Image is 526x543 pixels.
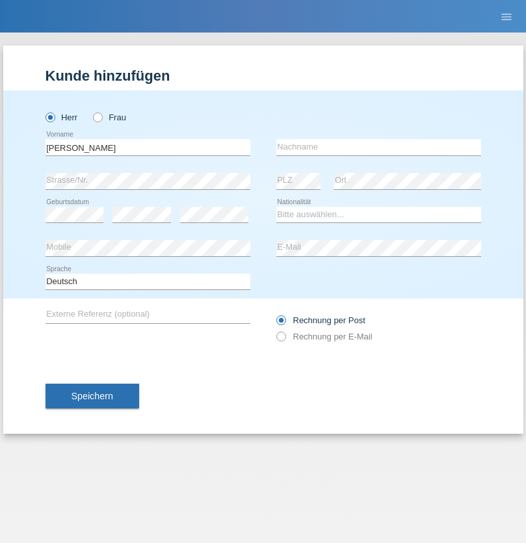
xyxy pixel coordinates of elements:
[493,12,519,20] a: menu
[46,68,481,84] h1: Kunde hinzufügen
[93,113,101,121] input: Frau
[46,384,139,408] button: Speichern
[276,332,285,348] input: Rechnung per E-Mail
[500,10,513,23] i: menu
[276,315,285,332] input: Rechnung per Post
[276,315,365,325] label: Rechnung per Post
[72,391,113,401] span: Speichern
[46,113,54,121] input: Herr
[276,332,373,341] label: Rechnung per E-Mail
[93,113,126,122] label: Frau
[46,113,78,122] label: Herr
